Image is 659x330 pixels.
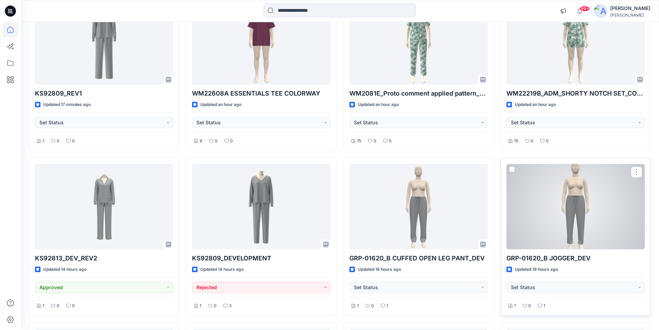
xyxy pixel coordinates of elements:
p: 0 [72,137,75,145]
p: GRP-01620_B CUFFED OPEN LEG PANT_DEV [349,253,488,263]
p: 0 [389,137,392,145]
p: 1 [514,302,516,310]
a: KS92813_DEV_REV2 [35,164,173,249]
p: 15 [357,137,361,145]
p: 0 [57,137,60,145]
p: WM22608A ESSENTIALS TEE COLORWAY [192,89,330,98]
p: Updated 14 hours ago [200,266,244,273]
p: 0 [531,137,533,145]
p: Updated an hour ago [358,101,399,108]
p: 9 [200,137,202,145]
p: Updated 17 minutes ago [43,101,91,108]
p: 3 [229,302,232,310]
p: KS92809_DEVELOPMENT [192,253,330,263]
p: 1 [43,137,44,145]
p: 0 [72,302,75,310]
p: WM2081E_Proto comment applied pattern_REV3 [349,89,488,98]
a: KS92809_DEVELOPMENT [192,164,330,249]
a: GRP-01620_B CUFFED OPEN LEG PANT_DEV [349,164,488,249]
p: 1 [357,302,359,310]
p: 0 [371,302,374,310]
p: 0 [215,137,218,145]
p: 1 [43,302,44,310]
img: avatar [594,4,607,18]
p: 0 [374,137,376,145]
p: Updated an hour ago [200,101,241,108]
p: Updated 14 hours ago [43,266,86,273]
p: KS92813_DEV_REV2 [35,253,173,263]
p: 1 [543,302,545,310]
p: 0 [57,302,60,310]
p: WM22219B_ADM_SHORTY NOTCH SET_COLORWAY_REV3 [506,89,645,98]
p: GRP-01620_B JOGGER_DEV [506,253,645,263]
p: Updated 18 hours ago [515,266,558,273]
div: [PERSON_NAME] [610,4,650,12]
p: KS92809_REV1 [35,89,173,98]
p: 0 [230,137,233,145]
p: Updated 18 hours ago [358,266,401,273]
a: GRP-01620_B JOGGER_DEV [506,164,645,249]
div: [PERSON_NAME] [610,12,650,18]
p: Updated an hour ago [515,101,556,108]
p: 1 [200,302,201,310]
span: 99+ [579,6,590,11]
p: 15 [514,137,518,145]
p: 0 [528,302,531,310]
p: 1 [386,302,388,310]
p: 0 [546,137,549,145]
p: 0 [214,302,217,310]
